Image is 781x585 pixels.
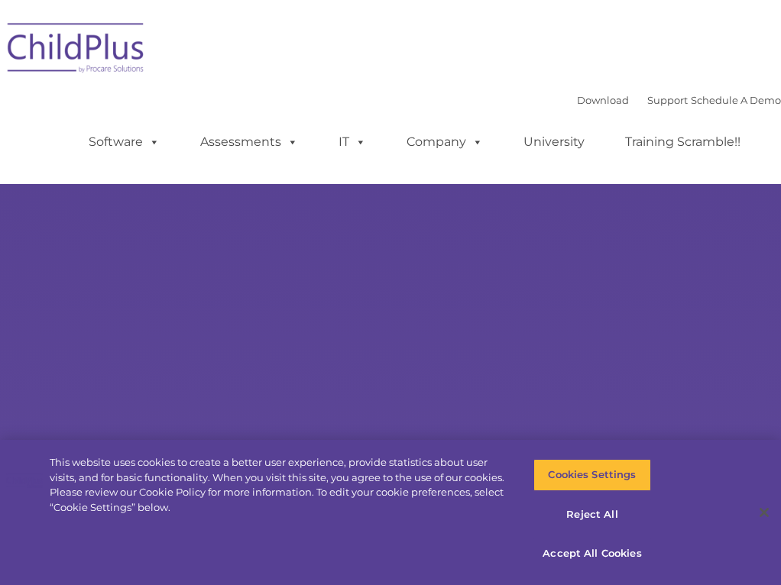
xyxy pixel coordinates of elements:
[391,127,498,157] a: Company
[577,94,781,106] font: |
[533,499,650,531] button: Reject All
[185,127,313,157] a: Assessments
[533,538,650,570] button: Accept All Cookies
[647,94,688,106] a: Support
[323,127,381,157] a: IT
[73,127,175,157] a: Software
[508,127,600,157] a: University
[533,459,650,491] button: Cookies Settings
[50,455,510,515] div: This website uses cookies to create a better user experience, provide statistics about user visit...
[577,94,629,106] a: Download
[691,94,781,106] a: Schedule A Demo
[610,127,756,157] a: Training Scramble!!
[747,496,781,529] button: Close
